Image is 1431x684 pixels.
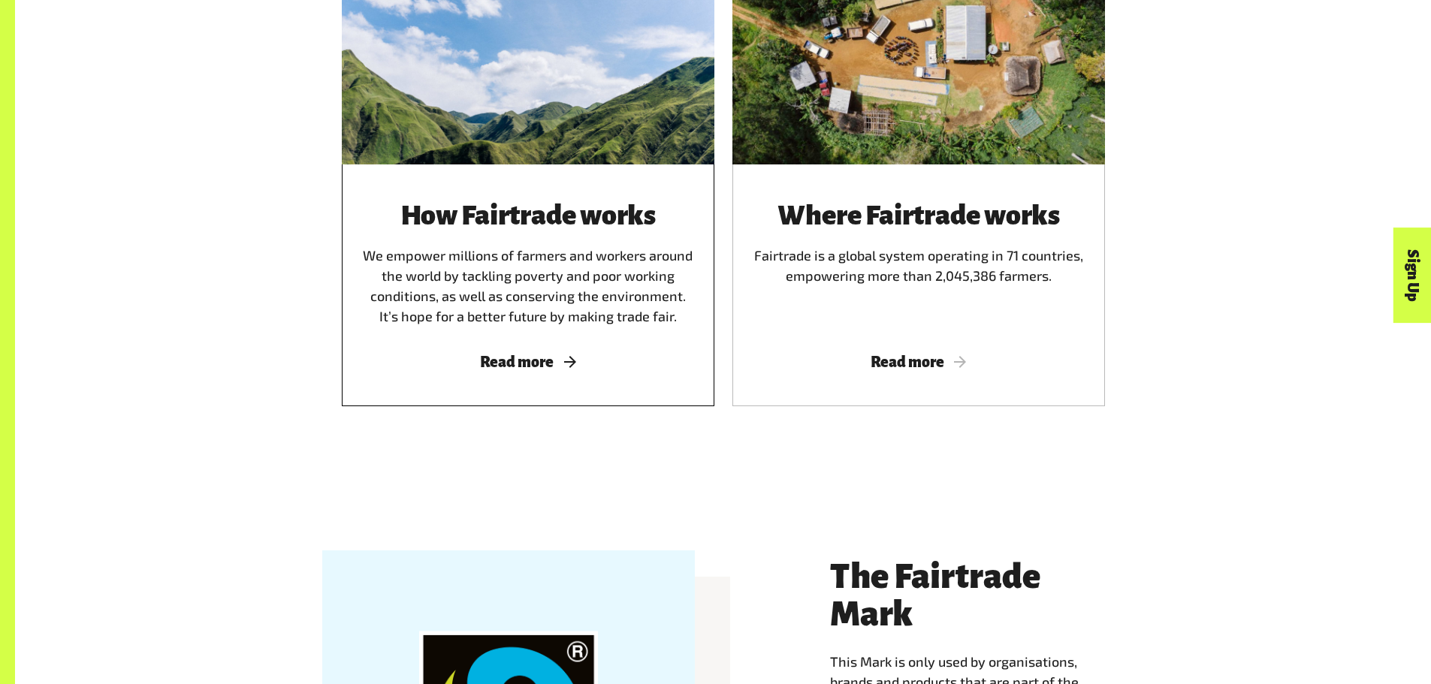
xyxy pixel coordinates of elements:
div: Fairtrade is a global system operating in 71 countries, empowering more than 2,045,386 farmers. [750,200,1087,327]
div: We empower millions of farmers and workers around the world by tackling poverty and poor working ... [360,200,696,327]
h3: How Fairtrade works [360,200,696,231]
h3: The Fairtrade Mark [830,558,1125,633]
span: Read more [750,354,1087,370]
h3: Where Fairtrade works [750,200,1087,231]
span: Read more [360,354,696,370]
